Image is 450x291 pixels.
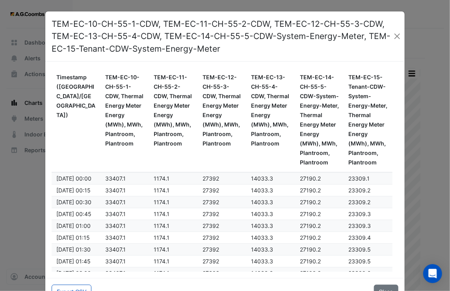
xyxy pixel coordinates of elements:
[105,187,126,194] span: 33407.1
[105,74,143,147] span: TEM-EC-10-CH-55-1-CDW, Thermal Energy Meter Energy (MWh), MWh, Plantroom, Plantroom
[349,258,371,265] span: 23309.5
[300,211,321,217] span: 27190.2
[349,187,371,194] span: 23309.2
[295,68,344,172] datatable-header-cell: TEM-EC-14-CH-55-5-CDW-System-Energy-Meter, Thermal Energy Meter Energy (MWh), MWh, Plantroom, Pla...
[203,222,219,229] span: 27392
[105,246,126,253] span: 33407.1
[203,74,241,147] span: TEM-EC-12-CH-55-3-CDW, Thermal Energy Meter Energy (MWh), MWh, Plantroom, Plantroom
[349,222,371,229] span: 23309.3
[56,258,91,265] span: 01/01/2024 01:45
[56,246,91,253] span: 01/01/2024 01:30
[349,270,371,276] span: 23309.6
[52,68,100,172] datatable-header-cell: Timestamp (Australia/Brisbane)
[300,270,321,276] span: 27190.2
[56,175,91,182] span: 01/01/2024 00:00
[105,270,126,276] span: 33407.1
[300,187,321,194] span: 27190.2
[349,211,371,217] span: 23309.3
[251,258,273,265] span: 14033.3
[105,199,126,205] span: 33407.1
[349,234,371,241] span: 23309.4
[251,199,273,205] span: 14033.3
[203,258,219,265] span: 27392
[56,199,91,205] span: 01/01/2024 00:30
[154,187,169,194] span: 1174.1
[246,68,295,172] datatable-header-cell: TEM-EC-13-CH-55-4-CDW, Thermal Energy Meter Energy (MWh), MWh, Plantroom, Plantroom
[251,246,273,253] span: 14033.3
[349,199,371,205] span: 23309.2
[154,270,169,276] span: 1174.1
[251,187,273,194] span: 14033.3
[203,211,219,217] span: 27392
[154,175,169,182] span: 1174.1
[203,246,219,253] span: 27392
[52,18,393,55] h4: TEM-EC-10-CH-55-1-CDW, TEM-EC-11-CH-55-2-CDW, TEM-EC-12-CH-55-3-CDW, TEM-EC-13-CH-55-4-CDW, TEM-E...
[251,175,273,182] span: 14033.3
[423,264,442,283] div: Open Intercom Messenger
[393,30,402,42] button: Close
[344,68,393,172] datatable-header-cell: TEM-EC-15-Tenant-CDW-System-Energy-Meter, Thermal Energy Meter Energy (MWh), MWh, Plantroom, Plan...
[251,270,273,276] span: 14033.3
[349,74,388,166] span: TEM-EC-15-Tenant-CDW-System-Energy-Meter, Thermal Energy Meter Energy (MWh), MWh, Plantroom, Plan...
[251,211,273,217] span: 14033.3
[105,211,126,217] span: 33407.1
[56,187,91,194] span: 01/01/2024 00:15
[154,74,192,147] span: TEM-EC-11-CH-55-2-CDW, Thermal Energy Meter Energy (MWh), MWh, Plantroom, Plantroom
[154,222,169,229] span: 1174.1
[56,234,90,241] span: 01/01/2024 01:15
[105,234,126,241] span: 33407.1
[203,270,219,276] span: 27392
[56,211,91,217] span: 01/01/2024 00:45
[300,199,321,205] span: 27190.2
[203,234,219,241] span: 27392
[203,199,219,205] span: 27392
[203,175,219,182] span: 27392
[154,258,169,265] span: 1174.1
[154,199,169,205] span: 1174.1
[154,246,169,253] span: 1174.1
[198,68,247,172] datatable-header-cell: TEM-EC-12-CH-55-3-CDW, Thermal Energy Meter Energy (MWh), MWh, Plantroom, Plantroom
[100,68,149,172] datatable-header-cell: TEM-EC-10-CH-55-1-CDW, Thermal Energy Meter Energy (MWh), MWh, Plantroom, Plantroom
[203,187,219,194] span: 27392
[300,258,321,265] span: 27190.2
[149,68,198,172] datatable-header-cell: TEM-EC-11-CH-55-2-CDW, Thermal Energy Meter Energy (MWh), MWh, Plantroom, Plantroom
[349,246,371,253] span: 23309.5
[349,175,370,182] span: 23309.1
[154,211,169,217] span: 1174.1
[105,175,126,182] span: 33407.1
[251,74,289,147] span: TEM-EC-13-CH-55-4-CDW, Thermal Energy Meter Energy (MWh), MWh, Plantroom, Plantroom
[300,246,321,253] span: 27190.2
[56,270,91,276] span: 01/01/2024 02:00
[251,222,273,229] span: 14033.3
[105,258,126,265] span: 33407.1
[154,234,169,241] span: 1174.1
[56,74,95,118] span: Timestamp ([GEOGRAPHIC_DATA]/[GEOGRAPHIC_DATA])
[300,175,321,182] span: 27190.2
[300,234,321,241] span: 27190.2
[300,222,321,229] span: 27190.2
[300,74,339,166] span: TEM-EC-14-CH-55-5-CDW-System-Energy-Meter, Thermal Energy Meter Energy (MWh), MWh, Plantroom, Pla...
[251,234,273,241] span: 14033.3
[56,222,91,229] span: 01/01/2024 01:00
[105,222,126,229] span: 33407.1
